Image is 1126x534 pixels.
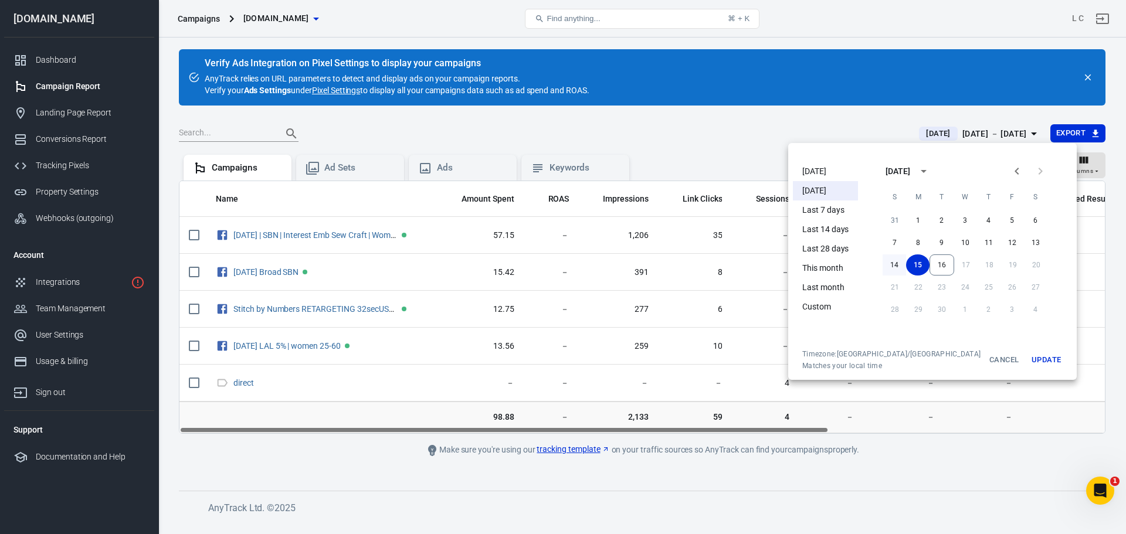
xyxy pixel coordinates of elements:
button: 13 [1024,232,1047,253]
button: 14 [883,254,906,275]
span: Thursday [978,185,999,209]
span: Wednesday [955,185,976,209]
span: Saturday [1025,185,1046,209]
li: [DATE] [793,162,858,181]
button: calendar view is open, switch to year view [914,161,934,181]
span: 1 [1110,477,1120,486]
button: 9 [930,232,954,253]
span: Monday [908,185,929,209]
button: Previous month [1005,159,1029,183]
button: 15 [906,254,930,275]
button: 31 [883,210,907,231]
div: Timezone: [GEOGRAPHIC_DATA]/[GEOGRAPHIC_DATA] [802,349,981,359]
span: Tuesday [931,185,952,209]
button: 3 [954,210,977,231]
button: 8 [907,232,930,253]
button: 6 [1024,210,1047,231]
span: Matches your local time [802,361,981,370]
button: Update [1027,349,1065,370]
button: 12 [1000,232,1024,253]
li: [DATE] [793,181,858,200]
li: Last 14 days [793,220,858,239]
li: Last 7 days [793,200,858,220]
li: Custom [793,297,858,317]
button: 1 [907,210,930,231]
iframe: Intercom live chat [1086,477,1114,505]
button: 10 [954,232,977,253]
li: Last month [793,278,858,297]
li: Last 28 days [793,239,858,259]
div: [DATE] [886,165,910,178]
span: Sunday [884,185,905,209]
button: 11 [977,232,1000,253]
button: Cancel [985,349,1023,370]
button: 4 [977,210,1000,231]
button: 5 [1000,210,1024,231]
span: Friday [1002,185,1023,209]
button: 16 [930,254,954,275]
button: 2 [930,210,954,231]
li: This month [793,259,858,278]
button: 7 [883,232,907,253]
